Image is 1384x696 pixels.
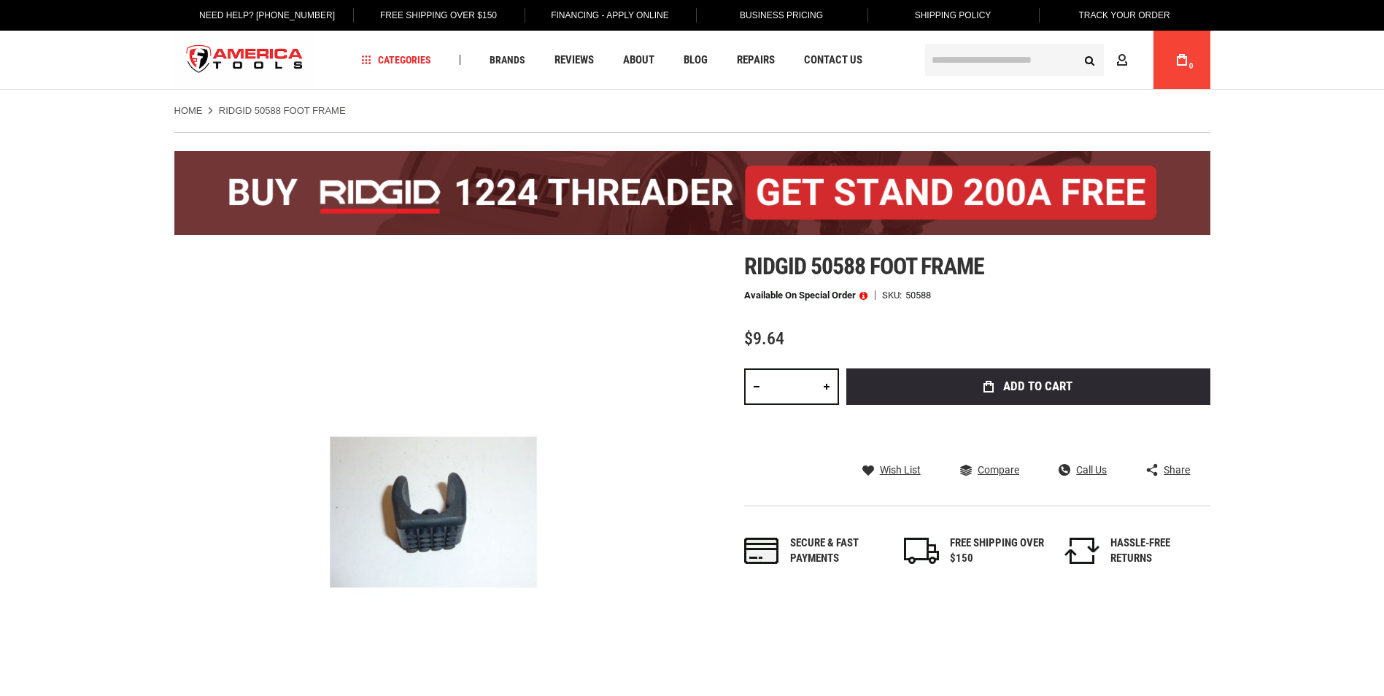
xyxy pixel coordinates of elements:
span: Brands [490,55,525,65]
span: Contact Us [804,55,862,66]
div: Secure & fast payments [790,535,885,567]
button: Add to Cart [846,368,1210,405]
span: 0 [1189,62,1194,70]
span: Wish List [880,465,921,475]
a: 0 [1168,31,1196,89]
img: payments [744,538,779,564]
a: Categories [355,50,438,70]
span: Ridgid 50588 foot frame [744,252,985,280]
a: About [616,50,661,70]
span: Categories [361,55,431,65]
a: Brands [483,50,532,70]
a: Wish List [862,463,921,476]
div: HASSLE-FREE RETURNS [1110,535,1205,567]
iframe: Secure express checkout frame [843,409,1213,452]
div: 50588 [905,290,931,300]
a: store logo [174,33,316,88]
img: returns [1064,538,1099,564]
span: $9.64 [744,328,784,349]
div: FREE SHIPPING OVER $150 [950,535,1045,567]
a: Repairs [730,50,781,70]
strong: SKU [882,290,905,300]
a: Reviews [548,50,600,70]
span: Compare [978,465,1019,475]
span: Call Us [1076,465,1107,475]
span: Blog [684,55,708,66]
strong: RIDGID 50588 FOOT FRAME [219,105,346,116]
span: About [623,55,654,66]
img: America Tools [174,33,316,88]
img: BOGO: Buy the RIDGID® 1224 Threader (26092), get the 92467 200A Stand FREE! [174,151,1210,235]
span: Repairs [737,55,775,66]
span: Share [1164,465,1190,475]
a: Home [174,104,203,117]
a: Contact Us [797,50,869,70]
p: Available on Special Order [744,290,867,301]
a: Call Us [1059,463,1107,476]
span: Shipping Policy [915,10,991,20]
a: Blog [677,50,714,70]
img: shipping [904,538,939,564]
a: Compare [960,463,1019,476]
button: Search [1076,46,1104,74]
span: Add to Cart [1003,380,1072,393]
span: Reviews [554,55,594,66]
